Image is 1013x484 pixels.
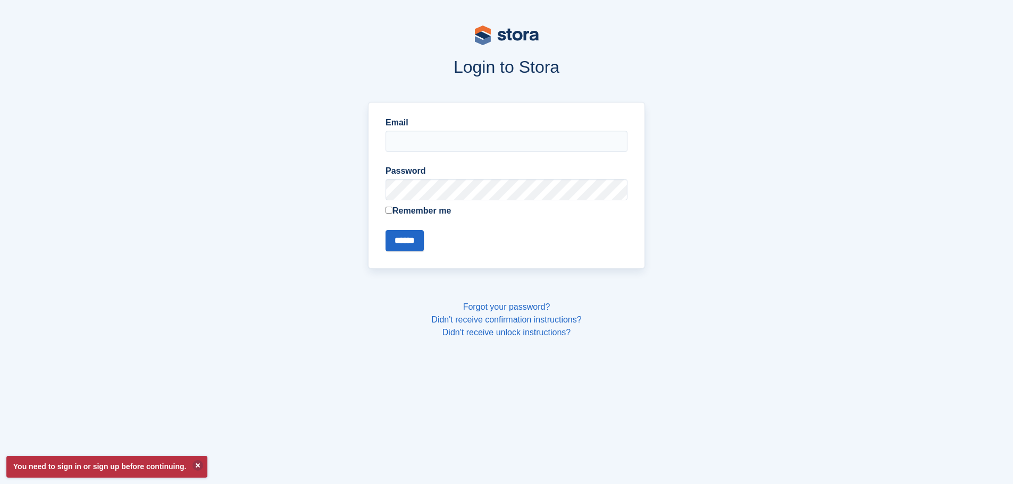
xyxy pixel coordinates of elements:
[431,315,581,324] a: Didn't receive confirmation instructions?
[6,456,207,478] p: You need to sign in or sign up before continuing.
[463,302,550,311] a: Forgot your password?
[165,57,848,77] h1: Login to Stora
[475,26,539,45] img: stora-logo-53a41332b3708ae10de48c4981b4e9114cc0af31d8433b30ea865607fb682f29.svg
[386,205,627,217] label: Remember me
[442,328,571,337] a: Didn't receive unlock instructions?
[386,116,627,129] label: Email
[386,165,627,177] label: Password
[386,207,392,214] input: Remember me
